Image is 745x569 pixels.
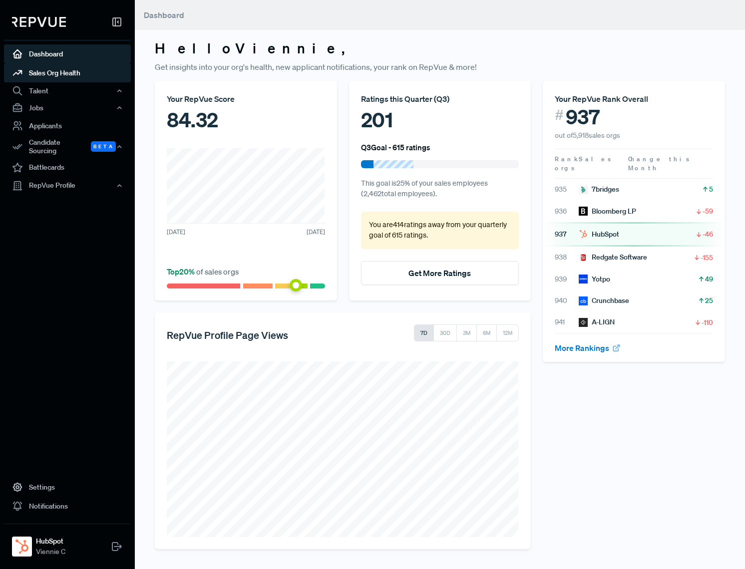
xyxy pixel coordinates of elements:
div: Yotpo [579,274,610,284]
div: A-LIGN [579,317,615,327]
span: Dashboard [144,10,184,20]
a: HubSpotHubSpotViennie C [4,524,131,561]
span: 937 [555,229,579,240]
div: 7bridges [579,184,619,195]
span: 940 [555,295,579,306]
span: 939 [555,274,579,284]
div: Ratings this Quarter ( Q3 ) [361,93,519,105]
img: Bloomberg LP [579,207,588,216]
span: 938 [555,252,579,263]
span: Beta [91,141,116,152]
button: 30D [433,324,457,341]
span: 25 [705,295,713,305]
div: 84.32 [167,105,325,135]
img: RepVue [12,17,66,27]
h6: Q3 Goal - 615 ratings [361,143,430,152]
p: Get insights into your org's health, new applicant notifications, your rank on RepVue & more! [155,61,725,73]
div: Crunchbase [579,295,629,306]
h3: Hello Viennie , [155,40,725,57]
button: Jobs [4,99,131,116]
p: You are 414 ratings away from your quarterly goal of 615 ratings . [369,220,511,241]
a: Dashboard [4,44,131,63]
div: Your RepVue Score [167,93,325,105]
button: Candidate Sourcing Beta [4,135,131,158]
a: Battlecards [4,158,131,177]
div: Candidate Sourcing [4,135,131,158]
img: Crunchbase [579,296,588,305]
strong: HubSpot [36,536,65,547]
span: 935 [555,184,579,195]
a: Notifications [4,497,131,516]
div: Redgate Software [579,252,647,263]
img: HubSpot [579,230,588,239]
h5: RepVue Profile Page Views [167,329,288,341]
button: 3M [456,324,477,341]
div: 201 [361,105,519,135]
span: 49 [705,274,713,284]
span: Rank [555,155,579,164]
span: 5 [709,184,713,194]
button: Talent [4,82,131,99]
span: Viennie C [36,547,65,557]
span: -110 [702,317,713,327]
span: Sales orgs [555,155,613,172]
a: More Rankings [555,343,621,353]
img: 7bridges [579,185,588,194]
div: Bloomberg LP [579,206,636,217]
span: -155 [701,253,713,263]
button: RepVue Profile [4,177,131,194]
a: Settings [4,478,131,497]
span: [DATE] [167,228,185,237]
span: Change this Month [628,155,691,172]
button: 12M [496,324,519,341]
span: 936 [555,206,579,217]
span: -59 [703,206,713,216]
span: of sales orgs [167,267,239,277]
span: Top 20 % [167,267,196,277]
button: Get More Ratings [361,261,519,285]
img: A-LIGN [579,318,588,327]
span: out of 5,918 sales orgs [555,131,620,140]
span: 937 [566,105,600,129]
span: 941 [555,317,579,327]
img: Redgate Software [579,253,588,262]
span: Your RepVue Rank Overall [555,94,648,104]
span: [DATE] [307,228,325,237]
button: 7D [414,324,434,341]
a: Applicants [4,116,131,135]
img: HubSpot [14,539,30,555]
img: Yotpo [579,275,588,284]
a: Sales Org Health [4,63,131,82]
span: -46 [703,229,713,239]
div: HubSpot [579,229,619,240]
span: # [555,105,564,125]
button: 6M [476,324,497,341]
p: This goal is 25 % of your sales employees ( 2,462 total employees). [361,178,519,200]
